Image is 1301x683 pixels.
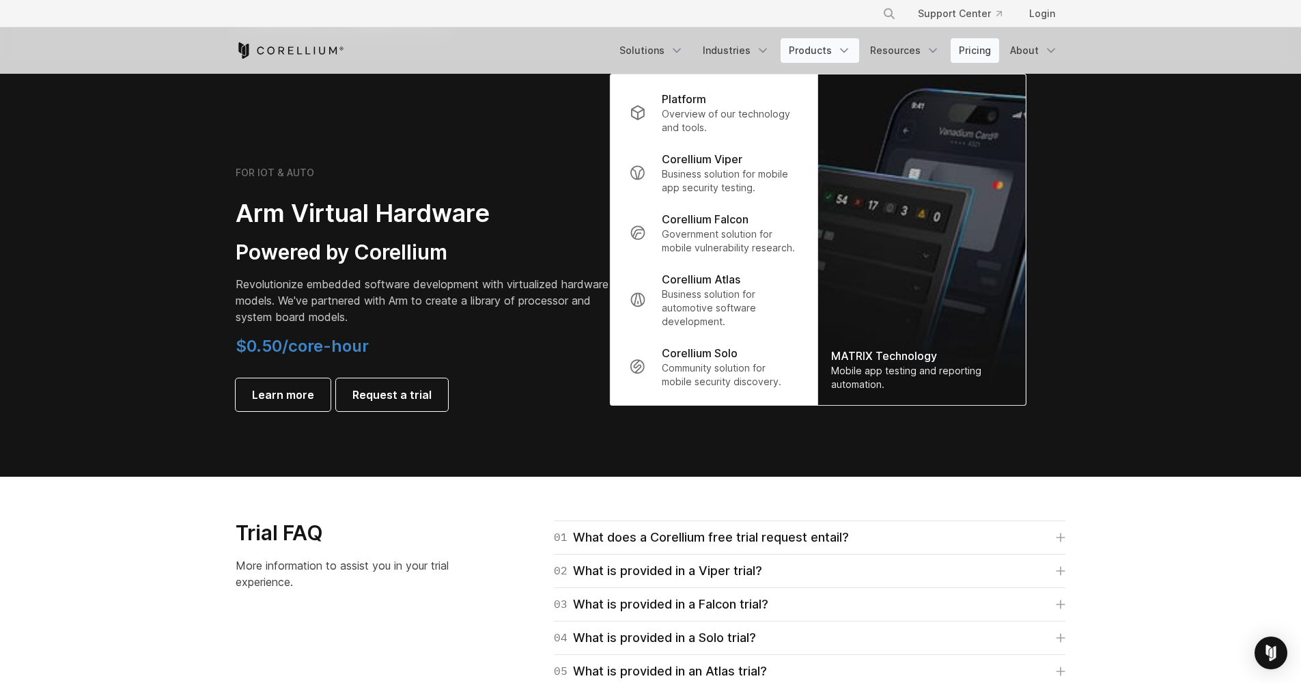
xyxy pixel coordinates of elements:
a: Login [1018,1,1066,26]
p: Corellium Viper [662,151,742,167]
h3: Trial FAQ [236,520,475,546]
a: MATRIX Technology Mobile app testing and reporting automation. [817,74,1025,405]
a: Solutions [611,38,692,63]
span: 04 [554,628,568,647]
h6: FOR IOT & AUTO [236,167,314,179]
span: Request a trial [352,387,432,403]
a: Support Center [907,1,1013,26]
div: What is provided in an Atlas trial? [554,662,767,681]
p: Overview of our technology and tools. [662,107,798,135]
a: 05What is provided in an Atlas trial? [554,662,1065,681]
p: Platform [662,91,706,107]
div: What is provided in a Viper trial? [554,561,762,581]
p: Business solution for mobile app security testing. [662,167,798,195]
a: Industries [695,38,778,63]
a: Pricing [951,38,999,63]
a: 04What is provided in a Solo trial? [554,628,1065,647]
div: Navigation Menu [866,1,1066,26]
a: 03What is provided in a Falcon trial? [554,595,1065,614]
a: Corellium Atlas Business solution for automotive software development. [618,263,809,337]
p: Corellium Falcon [662,211,749,227]
span: Learn more [252,387,314,403]
h3: Powered by Corellium [236,240,618,266]
a: Request a trial [336,378,448,411]
p: Corellium Solo [662,345,738,361]
div: Open Intercom Messenger [1255,637,1287,669]
a: Corellium Home [236,42,344,59]
a: Corellium Falcon Government solution for mobile vulnerability research. [618,203,809,263]
a: About [1002,38,1066,63]
p: Corellium Atlas [662,271,740,288]
span: 03 [554,595,568,614]
p: More information to assist you in your trial experience. [236,557,475,590]
div: MATRIX Technology [831,348,1011,364]
div: What is provided in a Falcon trial? [554,595,768,614]
p: Government solution for mobile vulnerability research. [662,227,798,255]
a: 02What is provided in a Viper trial? [554,561,1065,581]
div: What is provided in a Solo trial? [554,628,756,647]
div: Navigation Menu [611,38,1066,63]
a: Platform Overview of our technology and tools. [618,83,809,143]
a: Corellium Solo Community solution for mobile security discovery. [618,337,809,397]
div: Mobile app testing and reporting automation. [831,364,1011,391]
div: What does a Corellium free trial request entail? [554,528,849,547]
span: $0.50/core-hour [236,336,369,356]
span: 01 [554,528,568,547]
button: Search [877,1,901,26]
a: Products [781,38,859,63]
p: Revolutionize embedded software development with virtualized hardware models. We've partnered wit... [236,276,618,325]
h2: Arm Virtual Hardware [236,198,618,229]
p: Business solution for automotive software development. [662,288,798,329]
a: Resources [862,38,948,63]
img: Matrix_WebNav_1x [817,74,1025,405]
span: 02 [554,561,568,581]
span: 05 [554,662,568,681]
a: Corellium Viper Business solution for mobile app security testing. [618,143,809,203]
a: 01What does a Corellium free trial request entail? [554,528,1065,547]
a: Learn more [236,378,331,411]
p: Community solution for mobile security discovery. [662,361,798,389]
